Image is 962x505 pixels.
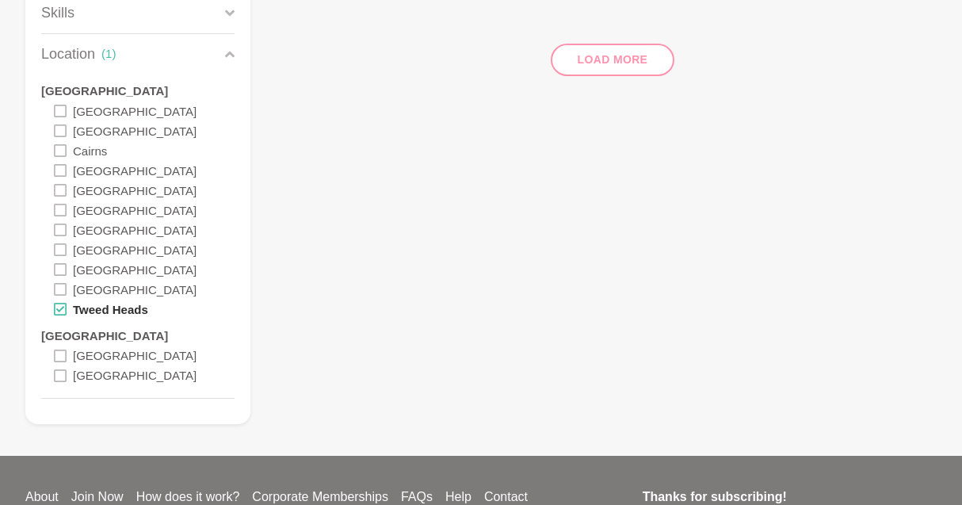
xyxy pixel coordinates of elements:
[41,2,74,24] p: Skills
[73,220,197,239] label: [GEOGRAPHIC_DATA]
[73,365,197,385] label: [GEOGRAPHIC_DATA]
[73,346,197,365] label: [GEOGRAPHIC_DATA]
[73,200,197,220] label: [GEOGRAPHIC_DATA]
[73,140,107,160] label: Cairns
[73,299,148,319] label: Tweed Heads
[41,81,168,101] label: [GEOGRAPHIC_DATA]
[101,45,116,63] div: ( 1 )
[73,239,197,259] label: [GEOGRAPHIC_DATA]
[73,121,197,140] label: [GEOGRAPHIC_DATA]
[73,160,197,180] label: [GEOGRAPHIC_DATA]
[73,180,197,200] label: [GEOGRAPHIC_DATA]
[73,279,197,299] label: [GEOGRAPHIC_DATA]
[41,325,168,345] label: [GEOGRAPHIC_DATA]
[41,44,95,65] p: Location
[73,101,197,121] label: [GEOGRAPHIC_DATA]
[73,259,197,279] label: [GEOGRAPHIC_DATA]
